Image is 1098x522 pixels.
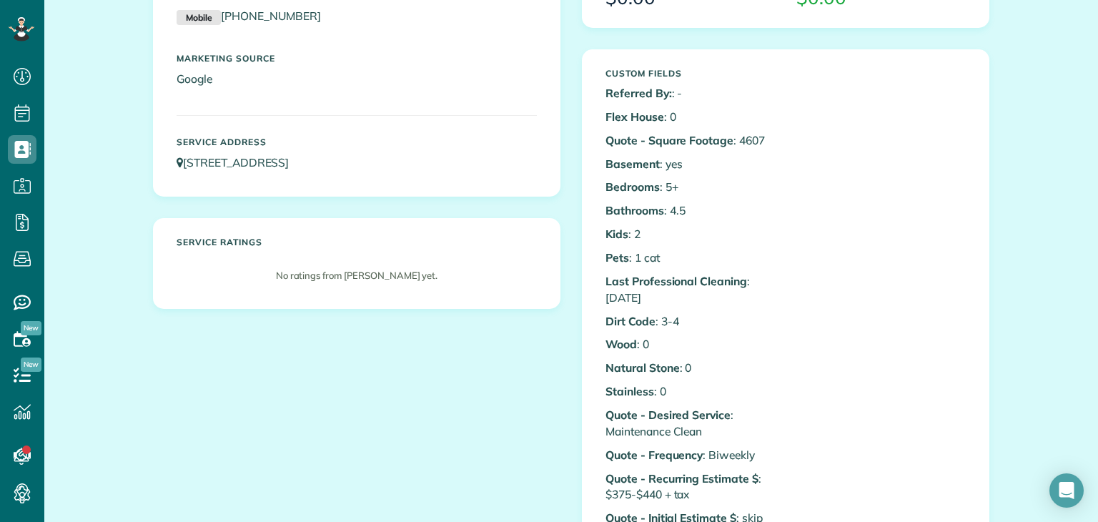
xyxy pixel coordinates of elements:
p: : $375-$440 + tax [605,471,775,503]
b: Quote - Desired Service [605,408,731,422]
p: : 4.5 [605,202,775,219]
a: [STREET_ADDRESS] [177,155,302,169]
h5: Custom Fields [605,69,775,78]
b: Quote - Frequency [605,448,703,462]
b: Wood [605,337,637,351]
b: Stainless [605,384,654,398]
p: Google [177,71,537,87]
b: Dirt Code [605,314,656,328]
h5: Service ratings [177,237,537,247]
h5: Marketing Source [177,54,537,63]
p: : 3-4 [605,313,775,330]
p: : 0 [605,109,775,125]
span: New [21,321,41,335]
span: New [21,358,41,372]
p: : [DATE] [605,273,775,306]
b: Referred By: [605,86,672,100]
p: No ratings from [PERSON_NAME] yet. [184,269,530,282]
p: : 1 cat [605,250,775,266]
b: Quote - Recurring Estimate $ [605,471,758,486]
p: : 2 [605,226,775,242]
b: Kids [605,227,628,241]
b: Natural Stone [605,360,680,375]
b: Last Professional Cleaning [605,274,747,288]
p: : 0 [605,336,775,353]
div: Open Intercom Messenger [1049,473,1084,508]
p: : 0 [605,360,775,376]
b: Basement [605,157,660,171]
h5: Service Address [177,137,537,147]
p: : yes [605,156,775,172]
b: Quote - Square Footage [605,133,733,147]
b: Bathrooms [605,203,664,217]
a: Mobile[PHONE_NUMBER] [177,9,321,23]
p: : Biweekly [605,447,775,463]
b: Pets [605,250,629,265]
p: : Maintenance Clean [605,407,775,440]
p: : - [605,85,775,102]
b: Flex House [605,109,664,124]
small: Mobile [177,10,221,26]
p: : 0 [605,383,775,400]
p: : 4607 [605,132,775,149]
p: : 5+ [605,179,775,195]
b: Bedrooms [605,179,660,194]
